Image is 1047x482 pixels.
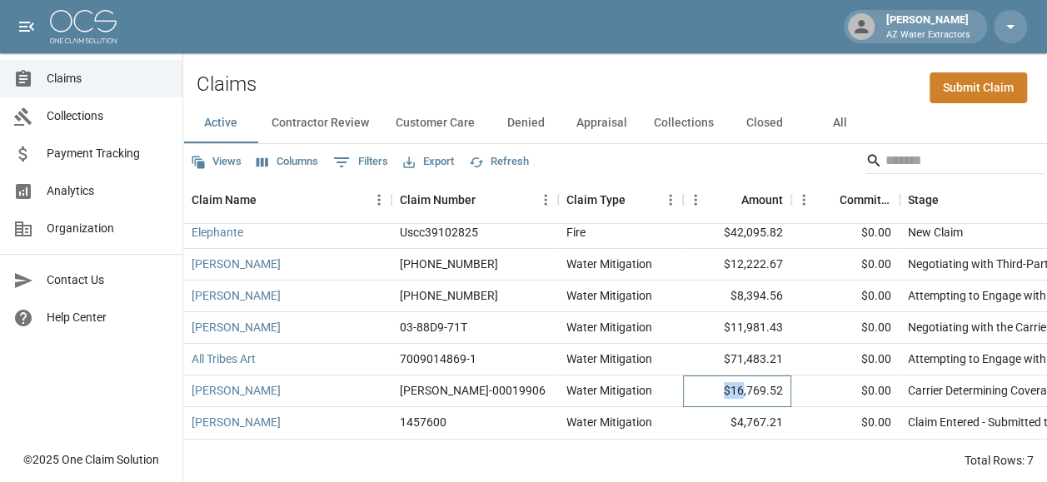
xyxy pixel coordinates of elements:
[791,407,900,439] div: $0.00
[400,350,476,367] div: 7009014869-1
[741,176,783,223] div: Amount
[566,350,652,367] div: Water Mitigation
[465,149,533,175] button: Refresh
[641,103,727,143] button: Collections
[727,103,802,143] button: Closed
[47,309,169,326] span: Help Center
[658,187,683,212] button: Menu
[183,176,391,223] div: Claim Name
[192,350,256,367] a: All Tribes Art
[840,176,891,223] div: Committed Amount
[488,103,563,143] button: Denied
[400,414,446,430] div: 1457600
[366,187,391,212] button: Menu
[192,256,281,272] a: [PERSON_NAME]
[683,407,791,439] div: $4,767.21
[880,12,977,42] div: [PERSON_NAME]
[566,176,626,223] div: Claim Type
[791,217,900,249] div: $0.00
[400,224,478,241] div: Uscc39102825
[816,188,840,211] button: Sort
[683,249,791,281] div: $12,222.67
[791,281,900,312] div: $0.00
[400,319,467,335] div: 03-88D9-71T
[23,451,159,468] div: © 2025 One Claim Solution
[399,149,458,175] button: Export
[791,176,900,223] div: Committed Amount
[183,103,258,143] button: Active
[683,176,791,223] div: Amount
[683,217,791,249] div: $42,095.82
[791,344,900,375] div: $0.00
[192,224,243,241] a: Elephante
[192,382,281,399] a: [PERSON_NAME]
[791,249,900,281] div: $0.00
[791,312,900,344] div: $0.00
[965,452,1034,469] div: Total Rows: 7
[50,10,117,43] img: ocs-logo-white-transparent.png
[566,256,652,272] div: Water Mitigation
[400,176,476,223] div: Claim Number
[183,103,1047,143] div: dynamic tabs
[533,187,558,212] button: Menu
[908,224,963,241] div: New Claim
[400,287,498,304] div: 01-009-101738
[718,188,741,211] button: Sort
[566,319,652,335] div: Water Mitigation
[566,287,652,304] div: Water Mitigation
[192,176,257,223] div: Claim Name
[886,28,970,42] p: AZ Water Extractors
[908,176,939,223] div: Stage
[791,375,900,407] div: $0.00
[939,188,962,211] button: Sort
[683,312,791,344] div: $11,981.43
[683,281,791,312] div: $8,394.56
[192,414,281,430] a: [PERSON_NAME]
[258,103,382,143] button: Contractor Review
[791,187,816,212] button: Menu
[252,149,322,175] button: Select columns
[802,103,877,143] button: All
[626,188,649,211] button: Sort
[382,103,488,143] button: Customer Care
[47,70,169,87] span: Claims
[400,382,546,399] div: PRAH-00019906
[566,382,652,399] div: Water Mitigation
[566,224,586,241] div: Fire
[47,220,169,237] span: Organization
[391,176,558,223] div: Claim Number
[47,271,169,289] span: Contact Us
[563,103,641,143] button: Appraisal
[192,319,281,335] a: [PERSON_NAME]
[47,182,169,200] span: Analytics
[257,188,280,211] button: Sort
[476,188,499,211] button: Sort
[192,287,281,304] a: [PERSON_NAME]
[197,72,257,97] h2: Claims
[329,149,392,176] button: Show filters
[400,256,498,272] div: 1006-36-9475
[930,72,1027,103] a: Submit Claim
[865,147,1044,177] div: Search
[558,176,683,223] div: Claim Type
[683,375,791,407] div: $16,769.52
[683,187,708,212] button: Menu
[683,344,791,375] div: $71,483.21
[10,10,43,43] button: open drawer
[47,107,169,125] span: Collections
[47,145,169,162] span: Payment Tracking
[187,149,246,175] button: Views
[566,414,652,430] div: Water Mitigation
